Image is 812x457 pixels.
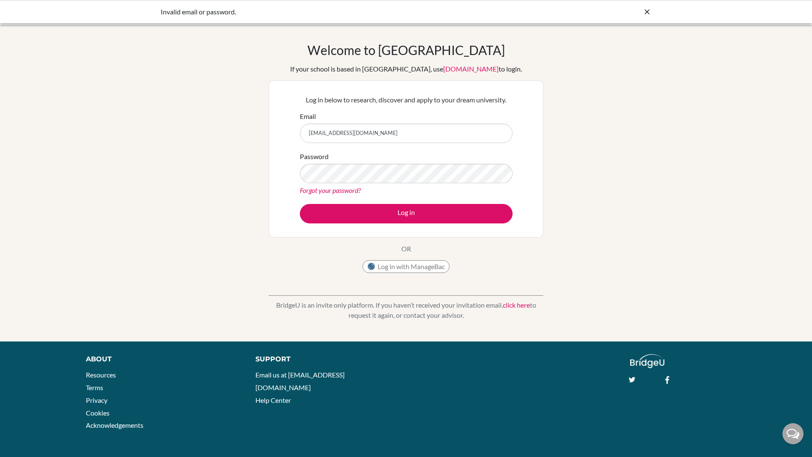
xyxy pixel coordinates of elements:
p: Log in below to research, discover and apply to your dream university. [300,95,513,105]
p: OR [401,244,411,254]
img: logo_white@2x-f4f0deed5e89b7ecb1c2cc34c3e3d731f90f0f143d5ea2071677605dd97b5244.png [630,354,664,368]
a: Resources [86,371,116,379]
div: Support [255,354,396,364]
a: Acknowledgements [86,421,143,429]
a: Privacy [86,396,107,404]
button: Log in [300,204,513,223]
a: Help Center [255,396,291,404]
button: Log in with ManageBac [362,260,450,273]
span: Help [19,6,36,14]
label: Email [300,111,316,121]
div: Invalid email or password. [161,7,524,17]
p: BridgeU is an invite only platform. If you haven’t received your invitation email, to request it ... [269,300,543,320]
a: click here [503,301,530,309]
a: Forgot your password? [300,186,361,194]
a: Terms [86,383,103,391]
a: Email us at [EMAIL_ADDRESS][DOMAIN_NAME] [255,371,345,391]
div: If your school is based in [GEOGRAPHIC_DATA], use to login. [290,64,522,74]
div: About [86,354,236,364]
label: Password [300,151,329,162]
a: Cookies [86,409,110,417]
a: [DOMAIN_NAME] [443,65,499,73]
h1: Welcome to [GEOGRAPHIC_DATA] [307,42,505,58]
